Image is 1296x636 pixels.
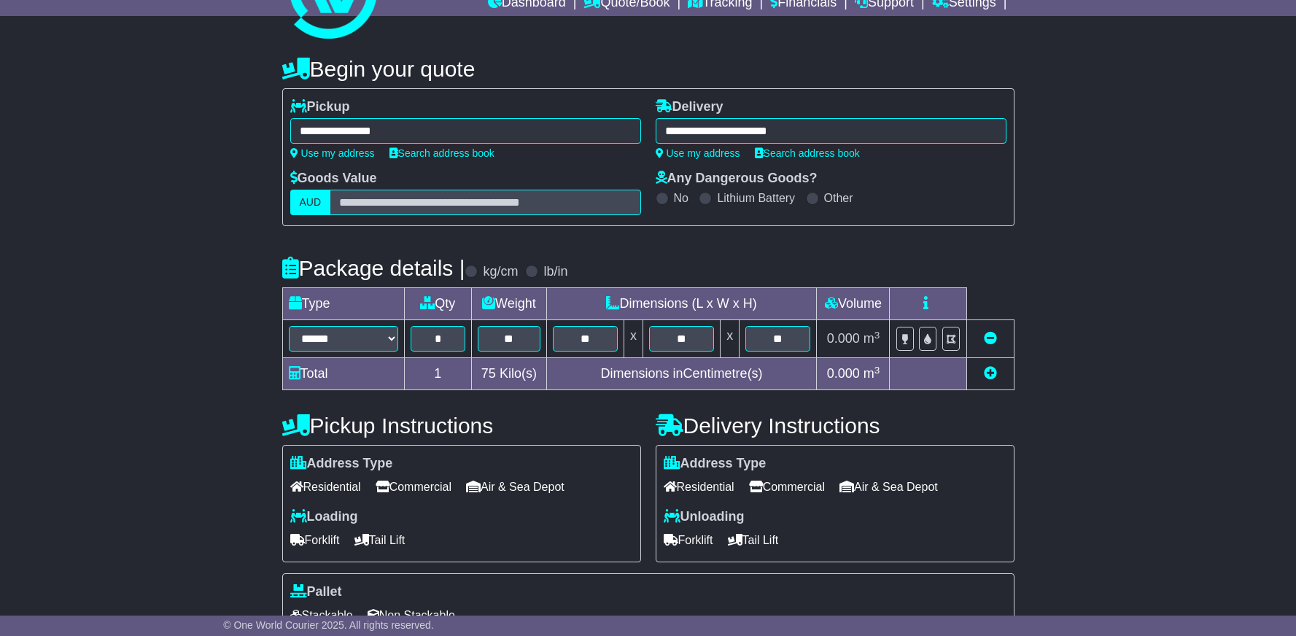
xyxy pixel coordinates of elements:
td: Qty [404,288,472,320]
label: Delivery [656,99,723,115]
label: Address Type [290,456,393,472]
sup: 3 [874,330,880,341]
span: Forklift [290,529,340,551]
span: m [864,331,880,346]
a: Add new item [984,366,997,381]
td: Dimensions (L x W x H) [546,288,817,320]
td: Weight [472,288,547,320]
a: Use my address [656,147,740,159]
label: AUD [290,190,331,215]
span: 0.000 [827,331,860,346]
td: Volume [817,288,890,320]
span: 75 [481,366,496,381]
span: Non Stackable [368,604,455,627]
span: Commercial [376,476,451,498]
span: Residential [290,476,361,498]
span: Air & Sea Depot [466,476,564,498]
label: Goods Value [290,171,377,187]
label: No [674,191,688,205]
label: lb/in [543,264,567,280]
span: Tail Lift [354,529,406,551]
h4: Delivery Instructions [656,414,1014,438]
label: Pickup [290,99,350,115]
label: Other [824,191,853,205]
a: Use my address [290,147,375,159]
span: m [864,366,880,381]
a: Remove this item [984,331,997,346]
span: Air & Sea Depot [839,476,938,498]
td: x [624,320,643,358]
span: © One World Courier 2025. All rights reserved. [223,619,434,631]
td: Total [282,358,404,390]
span: Commercial [749,476,825,498]
label: Loading [290,509,358,525]
a: Search address book [755,147,860,159]
label: Unloading [664,509,745,525]
h4: Begin your quote [282,57,1014,81]
span: 0.000 [827,366,860,381]
label: Address Type [664,456,767,472]
span: Stackable [290,604,353,627]
td: Kilo(s) [472,358,547,390]
td: Dimensions in Centimetre(s) [546,358,817,390]
label: Lithium Battery [717,191,795,205]
td: Type [282,288,404,320]
h4: Pickup Instructions [282,414,641,438]
h4: Package details | [282,256,465,280]
label: kg/cm [483,264,518,280]
sup: 3 [874,365,880,376]
span: Forklift [664,529,713,551]
label: Pallet [290,584,342,600]
span: Tail Lift [728,529,779,551]
label: Any Dangerous Goods? [656,171,818,187]
span: Residential [664,476,734,498]
td: x [721,320,740,358]
td: 1 [404,358,472,390]
a: Search address book [389,147,494,159]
